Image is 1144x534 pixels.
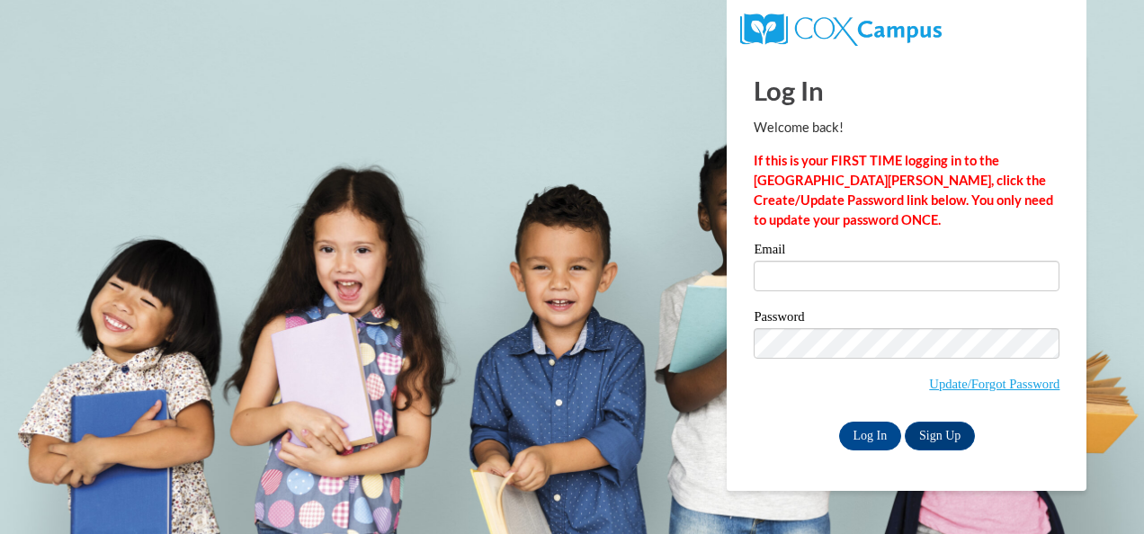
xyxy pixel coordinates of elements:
[905,422,975,450] a: Sign Up
[754,118,1059,138] p: Welcome back!
[754,153,1053,227] strong: If this is your FIRST TIME logging in to the [GEOGRAPHIC_DATA][PERSON_NAME], click the Create/Upd...
[754,310,1059,328] label: Password
[839,422,902,450] input: Log In
[754,72,1059,109] h1: Log In
[929,377,1059,391] a: Update/Forgot Password
[754,243,1059,261] label: Email
[740,13,941,46] img: COX Campus
[740,21,941,36] a: COX Campus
